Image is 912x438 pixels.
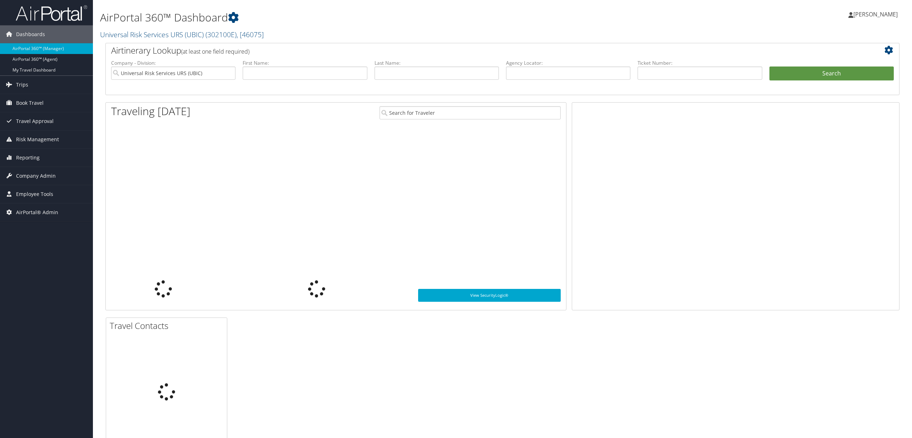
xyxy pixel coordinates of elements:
a: Universal Risk Services URS (UBIC) [100,30,264,39]
span: AirPortal® Admin [16,203,58,221]
label: First Name: [243,59,367,67]
a: [PERSON_NAME] [848,4,905,25]
label: Company - Division: [111,59,236,67]
span: Company Admin [16,167,56,185]
button: Search [769,67,894,81]
span: , [ 46075 ] [237,30,264,39]
h2: Travel Contacts [110,320,227,332]
span: [PERSON_NAME] [853,10,898,18]
span: Book Travel [16,94,44,112]
span: Travel Approval [16,112,54,130]
h1: AirPortal 360™ Dashboard [100,10,636,25]
h1: Traveling [DATE] [111,104,190,119]
input: Search for Traveler [380,106,561,119]
span: Reporting [16,149,40,167]
span: Trips [16,76,28,94]
a: View SecurityLogic® [418,289,561,302]
span: ( 302100E ) [205,30,237,39]
span: Dashboards [16,25,45,43]
label: Last Name: [375,59,499,67]
img: airportal-logo.png [16,5,87,21]
label: Ticket Number: [638,59,762,67]
span: (at least one field required) [181,48,249,55]
span: Risk Management [16,131,59,148]
label: Agency Locator: [506,59,630,67]
span: Employee Tools [16,185,53,203]
h2: Airtinerary Lookup [111,44,828,56]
